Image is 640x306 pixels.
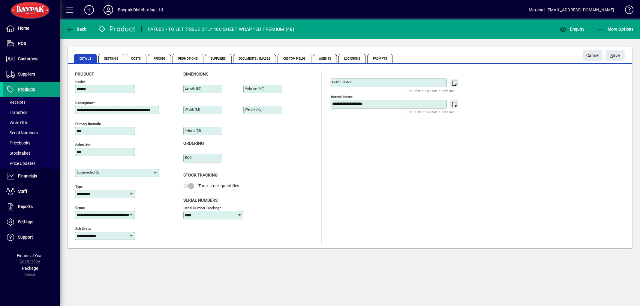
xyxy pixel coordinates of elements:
span: Reports [18,204,33,209]
div: Baypak Distributing Ltd [118,5,163,15]
app-page-header-button: Back [60,24,93,34]
a: Support [3,230,60,245]
a: Receipts [3,97,60,107]
span: Locations [338,54,366,63]
mat-label: Sales unit [75,143,91,147]
mat-label: Group [75,206,85,210]
span: Price Updates [6,161,35,166]
span: Ordering [183,141,204,146]
span: Write Offs [6,120,28,125]
div: Product [98,24,136,34]
span: Back [66,27,86,31]
span: Cancel [586,51,599,61]
span: Pricebooks [6,141,30,145]
span: More Options [597,27,634,31]
mat-label: EOQ [185,156,192,160]
span: Support [18,235,33,239]
span: Transfers [6,110,27,115]
mat-label: Sub group [75,227,91,231]
span: POS [18,41,26,46]
mat-label: Description [75,101,93,105]
span: Financial Year [17,253,43,258]
mat-label: Height (m) [185,128,201,132]
a: Serial Numbers [3,128,60,138]
span: Dimensions [183,72,208,76]
mat-hint: Use 'Enter' to start a new line [408,87,455,94]
span: Enquiry [560,27,584,31]
a: Pricebooks [3,138,60,148]
mat-label: Width (m) [185,107,200,111]
mat-label: Code [75,80,84,84]
sup: 3 [262,86,263,89]
span: Promotions [173,54,203,63]
span: ave [611,51,620,61]
span: Details [74,54,97,63]
span: Financials [18,174,37,178]
button: Cancel [583,50,602,61]
mat-label: Superseded by [77,170,99,174]
mat-label: Internal Notes [331,95,353,99]
span: Custom Fields [278,54,311,63]
button: More Options [596,24,635,34]
span: Receipts [6,100,26,105]
a: Price Updates [3,158,60,168]
mat-label: Primary barcode [75,122,101,126]
span: Home [18,26,29,31]
a: Transfers [3,107,60,117]
span: Settings [98,54,124,63]
a: POS [3,36,60,51]
mat-label: Type [75,185,83,189]
span: Stock Tracking [183,173,218,177]
span: Track stock quantities [198,183,239,188]
mat-label: Volume (m ) [245,86,264,91]
span: Stocktakes [6,151,30,156]
div: PAT002 - TOILET TISSUE 2PLY 400 SHEET WRAPPED PREMIUM (48) [148,25,294,34]
span: S [611,53,613,58]
mat-label: Public Notes [332,80,352,84]
mat-label: Serial Number tracking [184,206,219,210]
span: Suppliers [18,72,35,76]
span: Serial Numbers [183,198,218,203]
span: Website [313,54,337,63]
a: Knowledge Base [620,1,632,21]
span: Package [22,266,38,271]
a: Staff [3,184,60,199]
span: Costs [126,54,147,63]
span: Serial Numbers [6,130,38,135]
button: Add [80,4,99,15]
mat-label: Length (m) [185,86,201,91]
span: Customers [18,56,38,61]
a: Customers [3,52,60,67]
span: Suppliers [205,54,232,63]
button: Enquiry [558,24,586,34]
button: Back [65,24,88,34]
a: Suppliers [3,67,60,82]
mat-hint: Use 'Enter' to start a new line [408,108,455,115]
span: Product [75,72,94,76]
a: Write Offs [3,117,60,128]
a: Financials [3,169,60,184]
button: Profile [99,4,118,15]
span: Prompts [367,54,393,63]
span: Documents / Images [233,54,276,63]
a: Settings [3,215,60,230]
span: Staff [18,189,27,194]
div: Marshall [EMAIL_ADDRESS][DOMAIN_NAME] [529,5,614,15]
span: Pricing [148,54,171,63]
span: Products [18,87,35,92]
span: Settings [18,219,33,224]
a: Stocktakes [3,148,60,158]
a: Reports [3,199,60,214]
mat-label: Weight (Kg) [245,107,263,111]
a: Home [3,21,60,36]
button: Save [605,50,625,61]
